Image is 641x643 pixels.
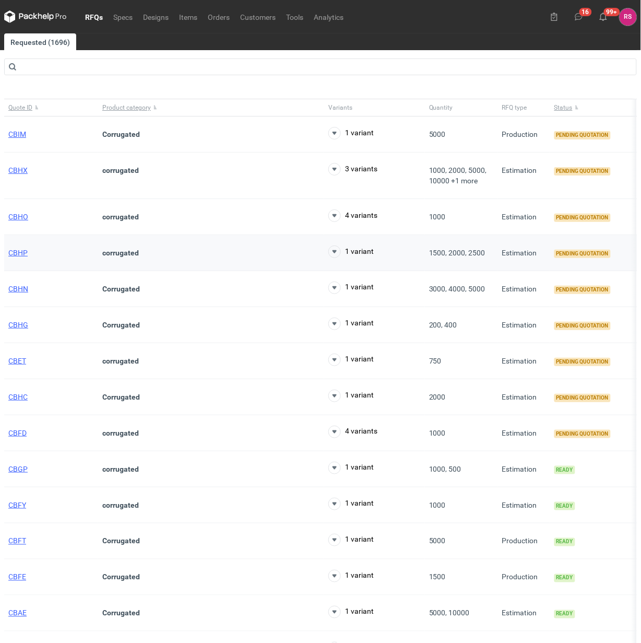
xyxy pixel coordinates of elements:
button: Quote ID [4,99,98,116]
button: 1 variant [328,462,374,474]
figcaption: RS [620,8,637,26]
div: Estimation [498,235,550,271]
a: CBIM [8,130,26,138]
span: Ready [554,538,575,546]
div: Estimation [498,379,550,415]
span: Pending quotation [554,430,611,438]
a: CBHC [8,393,28,401]
span: Ready [554,502,575,510]
button: 1 variant [328,390,374,402]
span: Status [554,103,573,112]
span: Ready [554,466,575,474]
div: Rafał Stani [620,8,637,26]
div: Production [498,523,550,559]
a: CBFD [8,429,27,437]
a: Specs [108,10,138,23]
span: 5000, 10000 [429,609,470,617]
button: 4 variants [328,426,377,438]
span: Ready [554,574,575,582]
a: CBFY [8,501,26,509]
button: 1 variant [328,318,374,330]
a: Orders [203,10,235,23]
span: Pending quotation [554,358,611,366]
span: RFQ type [502,103,527,112]
span: Ready [554,610,575,618]
svg: Packhelp Pro [4,10,67,23]
span: CBHO [8,213,28,221]
div: Estimation [498,451,550,487]
span: 5000 [429,537,446,545]
a: Analytics [308,10,349,23]
a: CBHP [8,249,28,257]
strong: corrugated [102,249,139,257]
a: Tools [281,10,308,23]
button: 16 [571,8,587,25]
div: Estimation [498,271,550,307]
a: CBHX [8,166,28,174]
strong: Corrugated [102,537,140,545]
strong: Corrugated [102,130,140,138]
span: 750 [429,357,442,365]
a: CBHG [8,321,28,329]
button: 4 variants [328,209,377,222]
span: 1500 [429,573,446,581]
span: 3000, 4000, 5000 [429,285,485,293]
a: CBGP [8,465,28,473]
div: Estimation [498,307,550,343]
span: 2000 [429,393,446,401]
strong: corrugated [102,465,139,473]
span: 1000, 2000, 5000, 10000 +1 more [429,166,487,185]
button: 1 variant [328,282,374,294]
a: Items [174,10,203,23]
span: 5000 [429,130,446,138]
div: Production [498,559,550,595]
a: CBFT [8,537,26,545]
button: 1 variant [328,498,374,510]
a: CBET [8,357,26,365]
button: 3 variants [328,163,377,176]
span: Quote ID [8,103,32,112]
span: Pending quotation [554,167,611,176]
strong: Corrugated [102,393,140,401]
span: Pending quotation [554,322,611,330]
strong: corrugated [102,501,139,509]
span: CBFE [8,573,26,581]
strong: Corrugated [102,321,140,329]
div: Estimation [498,415,550,451]
span: Pending quotation [554,286,611,294]
a: CBHN [8,285,28,293]
strong: Corrugated [102,573,140,581]
div: Estimation [498,199,550,235]
span: Pending quotation [554,250,611,258]
button: Product category [98,99,324,116]
button: 99+ [595,8,612,25]
div: Estimation [498,595,550,632]
strong: corrugated [102,166,139,174]
div: Estimation [498,343,550,379]
a: Designs [138,10,174,23]
a: Customers [235,10,281,23]
button: 1 variant [328,570,374,582]
strong: Corrugated [102,609,140,617]
span: Pending quotation [554,131,611,139]
span: 1000 [429,429,446,437]
span: 200, 400 [429,321,457,329]
button: 1 variant [328,127,374,139]
a: CBAE [8,609,27,617]
a: Requested (1696) [4,33,76,50]
div: Estimation [498,487,550,523]
span: Variants [328,103,352,112]
div: Estimation [498,153,550,199]
strong: Corrugated [102,285,140,293]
